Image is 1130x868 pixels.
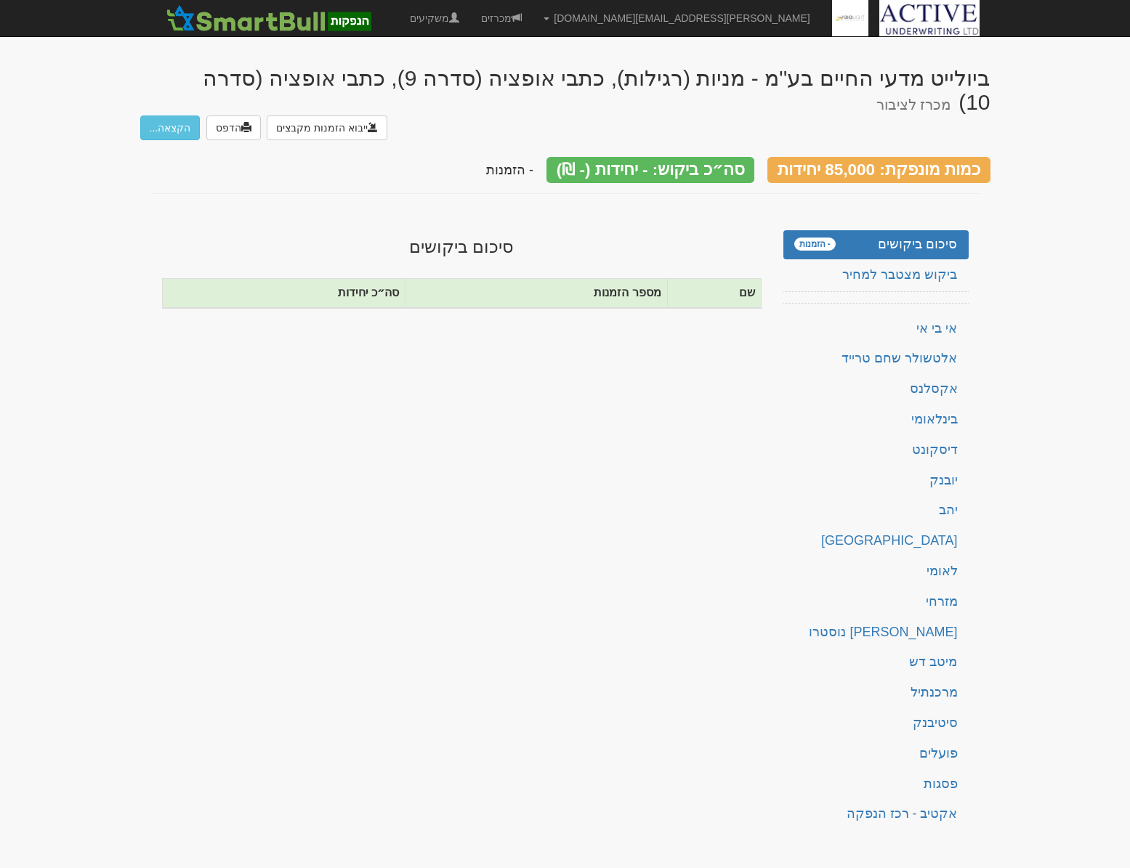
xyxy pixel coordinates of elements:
[140,115,201,140] button: הקצאה...
[405,279,668,308] th: מספר הזמנות
[162,238,762,256] h3: סיכום ביקושים
[783,466,969,495] a: יובנק
[140,66,990,114] div: ביולייט מדעי החיים בע''מ - מניות (רגילות), כתבי אופציה (סדרה 9), כתבי אופציה (סדרה 10)
[667,279,761,308] th: שם
[783,261,969,290] a: ביקוש מצטבר למחיר
[876,97,951,113] small: מכרז לציבור
[486,163,533,177] span: - הזמנות
[783,770,969,799] a: פסגות
[783,588,969,617] a: מזרחי
[267,115,387,140] button: ייבוא הזמנות מקבצים
[783,315,969,344] a: אי בי אי
[783,375,969,404] a: אקסלנס
[783,648,969,677] a: מיטב דש
[783,496,969,525] a: יהב
[783,405,969,434] a: בינלאומי
[783,527,969,556] a: [GEOGRAPHIC_DATA]
[794,238,836,251] span: - הזמנות
[162,4,376,33] img: סמארטבול - מערכת לניהול הנפקות
[767,157,990,183] div: כמות מונפקת: 85,000 יחידות
[783,739,969,768] a: פועלים
[206,115,261,140] a: הדפס
[783,618,969,647] a: [PERSON_NAME] נוסטרו
[783,800,969,829] a: אקטיב - רכז הנפקה
[783,678,969,707] a: מרכנתיל
[546,157,754,183] div: סה״כ ביקוש: - יחידות (- ₪)
[783,709,969,738] a: סיטיבנק
[783,436,969,465] a: דיסקונט
[783,557,969,586] a: לאומי
[162,279,405,308] th: סה״כ יחידות
[783,230,969,259] a: סיכום ביקושים
[783,344,969,373] a: אלטשולר שחם טרייד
